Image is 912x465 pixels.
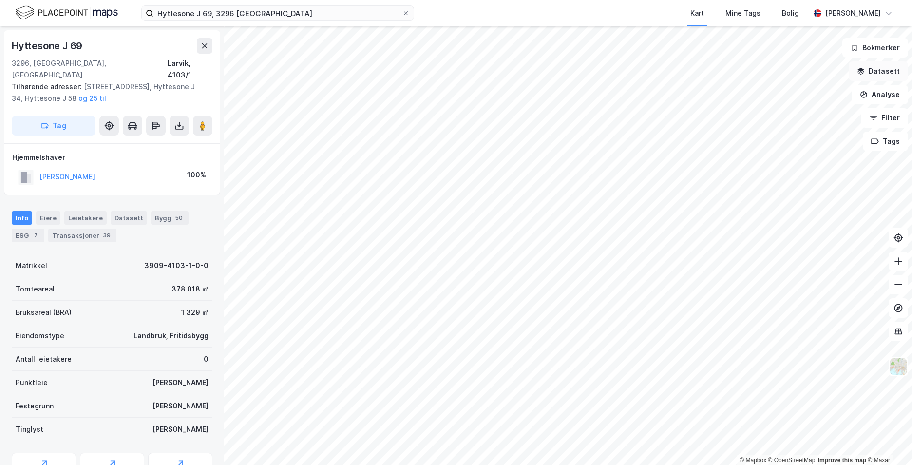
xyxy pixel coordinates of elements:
[151,211,189,225] div: Bygg
[181,307,209,318] div: 1 329 ㎡
[111,211,147,225] div: Datasett
[861,108,908,128] button: Filter
[12,116,95,136] button: Tag
[16,330,64,342] div: Eiendomstype
[152,424,209,435] div: [PERSON_NAME]
[725,7,760,19] div: Mine Tags
[818,457,866,464] a: Improve this map
[48,229,116,242] div: Transaksjoner
[173,213,185,223] div: 50
[204,353,209,365] div: 0
[101,231,113,240] div: 39
[12,152,212,163] div: Hjemmelshaver
[144,260,209,271] div: 3909-4103-1-0-0
[16,377,48,388] div: Punktleie
[740,457,766,464] a: Mapbox
[168,58,212,81] div: Larvik, 4103/1
[64,211,107,225] div: Leietakere
[12,229,44,242] div: ESG
[16,353,72,365] div: Antall leietakere
[31,231,40,240] div: 7
[889,357,908,376] img: Z
[12,58,168,81] div: 3296, [GEOGRAPHIC_DATA], [GEOGRAPHIC_DATA]
[152,400,209,412] div: [PERSON_NAME]
[152,377,209,388] div: [PERSON_NAME]
[16,4,118,21] img: logo.f888ab2527a4732fd821a326f86c7f29.svg
[12,81,205,104] div: [STREET_ADDRESS], Hyttesone J 34, Hyttesone J 58
[12,211,32,225] div: Info
[16,283,55,295] div: Tomteareal
[863,132,908,151] button: Tags
[16,260,47,271] div: Matrikkel
[16,424,43,435] div: Tinglyst
[16,307,72,318] div: Bruksareal (BRA)
[36,211,60,225] div: Eiere
[842,38,908,58] button: Bokmerker
[863,418,912,465] iframe: Chat Widget
[690,7,704,19] div: Kart
[12,82,84,91] span: Tilhørende adresser:
[852,85,908,104] button: Analyse
[171,283,209,295] div: 378 018 ㎡
[187,169,206,181] div: 100%
[133,330,209,342] div: Landbruk, Fritidsbygg
[16,400,54,412] div: Festegrunn
[782,7,799,19] div: Bolig
[849,61,908,81] button: Datasett
[153,6,402,20] input: Søk på adresse, matrikkel, gårdeiere, leietakere eller personer
[768,457,816,464] a: OpenStreetMap
[12,38,84,54] div: Hyttesone J 69
[825,7,881,19] div: [PERSON_NAME]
